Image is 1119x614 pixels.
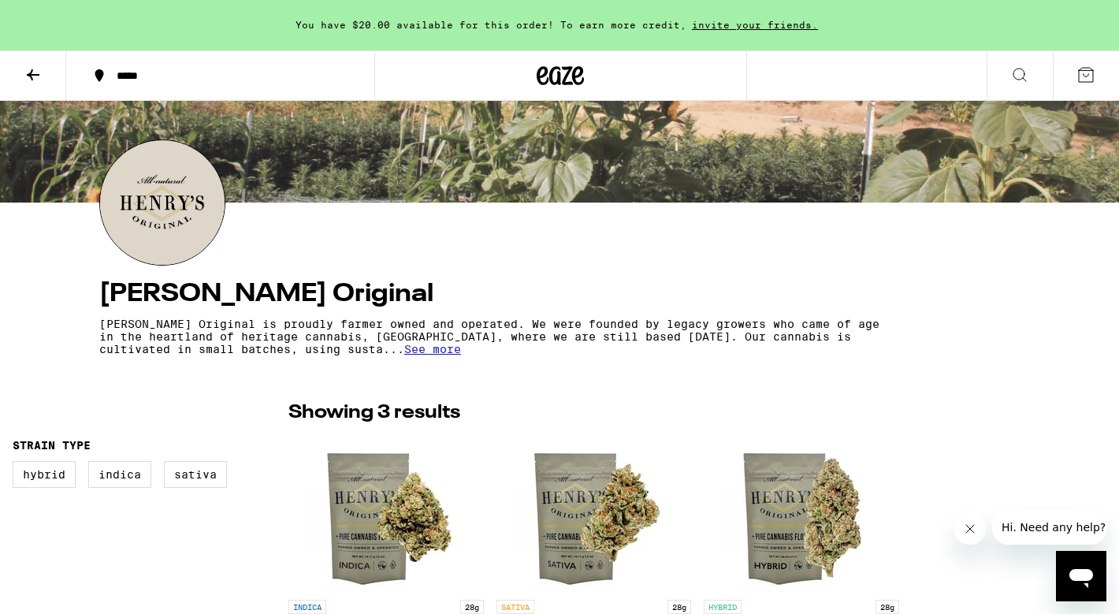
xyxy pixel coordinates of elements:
p: HYBRID [704,600,742,614]
img: Henry's Original logo [100,140,225,265]
span: See more [404,343,461,355]
iframe: Message from company [992,510,1106,545]
label: Indica [88,461,151,488]
label: Sativa [164,461,227,488]
span: You have $20.00 available for this order! To earn more credit, [296,20,686,30]
iframe: Close message [954,513,986,545]
p: 28g [875,600,899,614]
p: 28g [460,600,484,614]
p: [PERSON_NAME] Original is proudly farmer owned and operated. We were founded by legacy growers wh... [99,318,881,355]
img: Henry's Original - G13 - 28g [307,434,465,592]
p: Showing 3 results [288,400,460,426]
legend: Strain Type [13,439,91,452]
p: 28g [667,600,691,614]
img: Henry's Original - Tropicana Cookies - 28g [515,434,672,592]
p: SATIVA [496,600,534,614]
p: INDICA [288,600,326,614]
img: Henry's Original - Ghost OG - 28g [723,434,880,592]
span: invite your friends. [686,20,823,30]
iframe: Button to launch messaging window [1056,551,1106,601]
label: Hybrid [13,461,76,488]
h4: [PERSON_NAME] Original [99,281,1020,307]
